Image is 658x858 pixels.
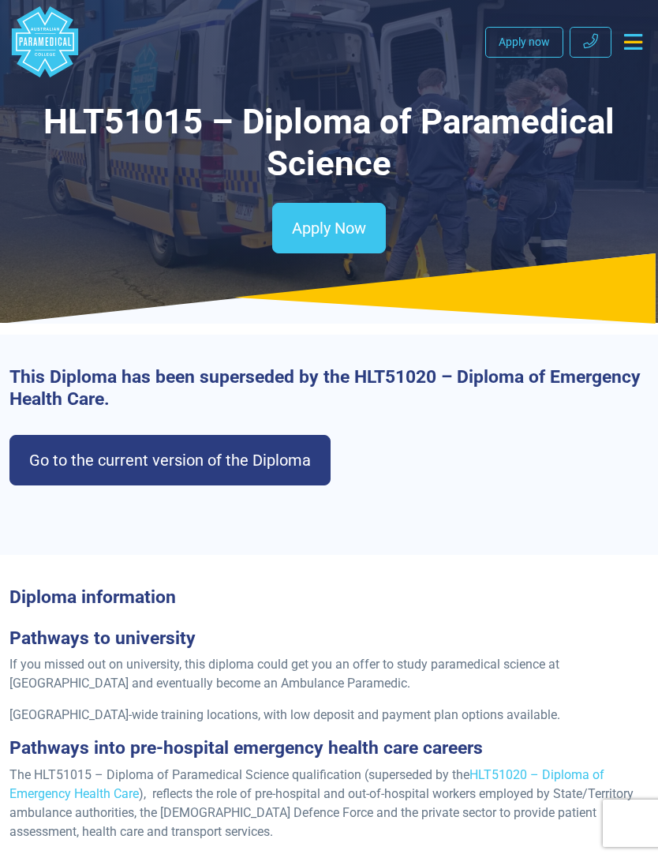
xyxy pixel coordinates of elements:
a: Australian Paramedical College [9,6,80,77]
a: Apply now [485,27,563,58]
h3: This Diploma has been superseded by the HLT51020 – Diploma of Emergency Health Care. [9,366,649,410]
a: Go to the current version of the Diploma [9,435,331,485]
p: The HLT51015 – Diploma of Paramedical Science qualification (superseded by the ), reflects the ro... [9,766,649,841]
p: If you missed out on university, this diploma could get you an offer to study paramedical science... [9,655,649,693]
a: Apply Now [272,203,386,253]
a: HLT51020 – Diploma of Emergency Health Care [9,767,604,801]
h3: Pathways into pre-hospital emergency health care careers [9,737,649,759]
h3: Diploma information [9,586,649,608]
h3: Pathways to university [9,628,649,649]
p: [GEOGRAPHIC_DATA]-wide training locations, with low deposit and payment plan options available. [9,706,649,725]
button: Toggle navigation [618,28,649,56]
h1: HLT51015 – Diploma of Paramedical Science [9,101,649,184]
